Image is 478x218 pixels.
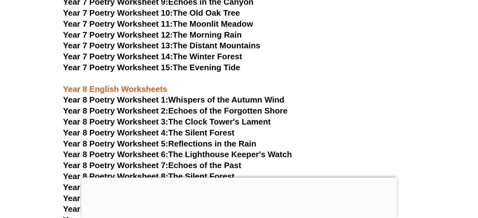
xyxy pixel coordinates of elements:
a: Year 8 Poetry Worksheet 8:The Silent Forest [63,172,234,181]
span: Year 8 Poetry Worksheet 2: [63,106,168,115]
a: Year 8 Poetry Worksheet 2:Echoes of the Forgotten Shore [63,106,288,115]
a: Year 8 Poetry Worksheet 5:Reflections in the Rain [63,139,256,148]
a: Year 7 Poetry Worksheet 14:The Winter Forest [63,52,242,61]
a: Year 8 Poetry Worksheet 9:The Clockmaker’s Dream [63,183,266,192]
h3: Year 8 English Worksheets [63,73,415,95]
a: Year 7 Poetry Worksheet 10:The Old Oak Tree [63,8,240,18]
iframe: Advertisement [81,178,397,216]
span: Year 7 Poetry Worksheet 10: [63,8,173,18]
span: Year 8 Poetry Worksheet 10: [63,194,173,203]
a: Year 8 Poetry Worksheet 7:Echoes of the Past [63,161,241,170]
span: Year 7 Poetry Worksheet 14: [63,52,173,61]
span: Year 8 Poetry Worksheet 3: [63,117,168,126]
span: Year 8 Poetry Worksheet 9: [63,183,168,192]
span: Year 8 Poetry Worksheet 6: [63,150,168,159]
a: Year 8 Poetry Worksheet 3:The Clock Tower's Lament [63,117,271,126]
a: Year 8 Poetry Worksheet 11:The Lost Key [63,204,224,214]
span: Year 7 Poetry Worksheet 13: [63,41,173,50]
iframe: Chat Widget [373,147,478,218]
span: Year 7 Poetry Worksheet 12: [63,30,173,40]
span: Year 8 Poetry Worksheet 1: [63,95,168,104]
span: Year 8 Poetry Worksheet 5: [63,139,168,148]
span: Year 8 Poetry Worksheet 7: [63,161,168,170]
span: Year 7 Poetry Worksheet 11: [63,19,173,29]
span: Year 8 Poetry Worksheet 8: [63,172,168,181]
a: Year 8 Poetry Worksheet 10:The Mirror’s Reflection [63,194,262,203]
a: Year 7 Poetry Worksheet 12:The Morning Rain [63,30,242,40]
a: Year 8 Poetry Worksheet 1:Whispers of the Autumn Wind [63,95,284,104]
span: Year 8 Poetry Worksheet 11: [63,204,173,214]
span: Year 8 Poetry Worksheet 4: [63,128,168,137]
a: Year 7 Poetry Worksheet 13:The Distant Mountains [63,41,261,50]
a: Year 7 Poetry Worksheet 11:The Moonlit Meadow [63,19,253,29]
a: Year 7 Poetry Worksheet 15:The Evening Tide [63,63,240,72]
span: Year 7 Poetry Worksheet 15: [63,63,173,72]
a: Year 8 Poetry Worksheet 6:The Lighthouse Keeper's Watch [63,150,292,159]
a: Year 8 Poetry Worksheet 4:The Silent Forest [63,128,234,137]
